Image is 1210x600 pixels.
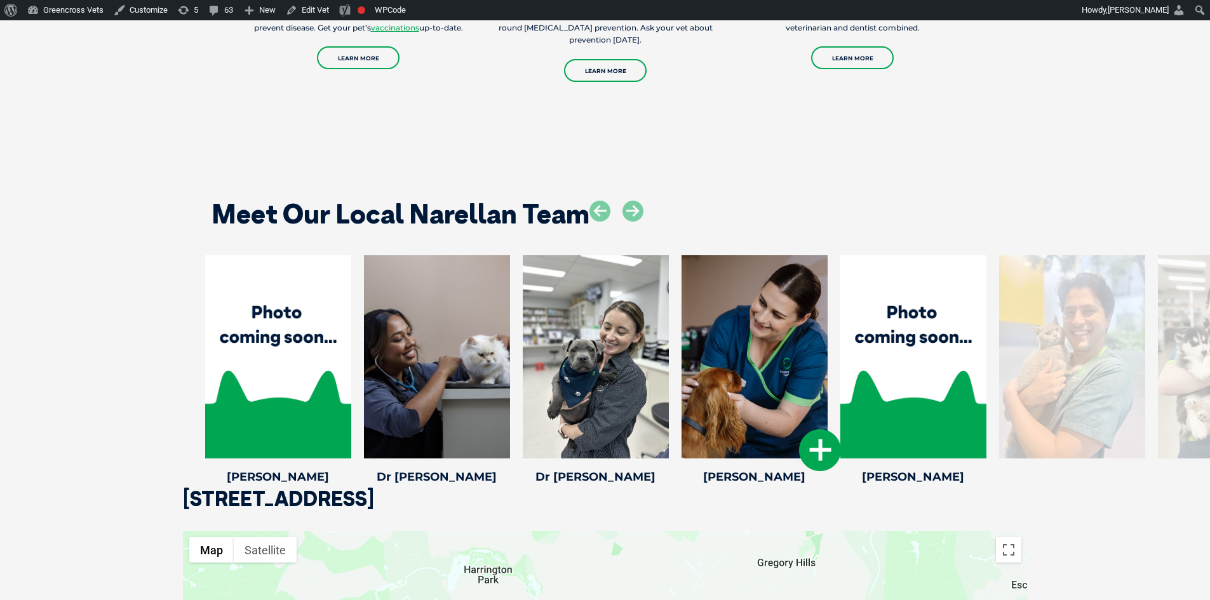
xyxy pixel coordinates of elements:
[682,471,828,483] h4: [PERSON_NAME]
[205,471,351,483] h4: [PERSON_NAME]
[1108,5,1169,15] span: [PERSON_NAME]
[317,46,400,69] a: Learn More
[564,59,647,82] a: Learn More
[840,471,986,483] h4: [PERSON_NAME]
[189,537,234,563] button: Show street map
[811,46,894,69] a: Learn More
[996,537,1021,563] button: Toggle fullscreen view
[234,537,297,563] button: Show satellite imagery
[523,471,669,483] h4: Dr [PERSON_NAME]
[371,23,419,32] a: vaccinations
[364,471,510,483] h4: Dr [PERSON_NAME]
[212,201,589,227] h2: Meet Our Local Narellan Team
[358,6,365,14] div: Focus keyphrase not set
